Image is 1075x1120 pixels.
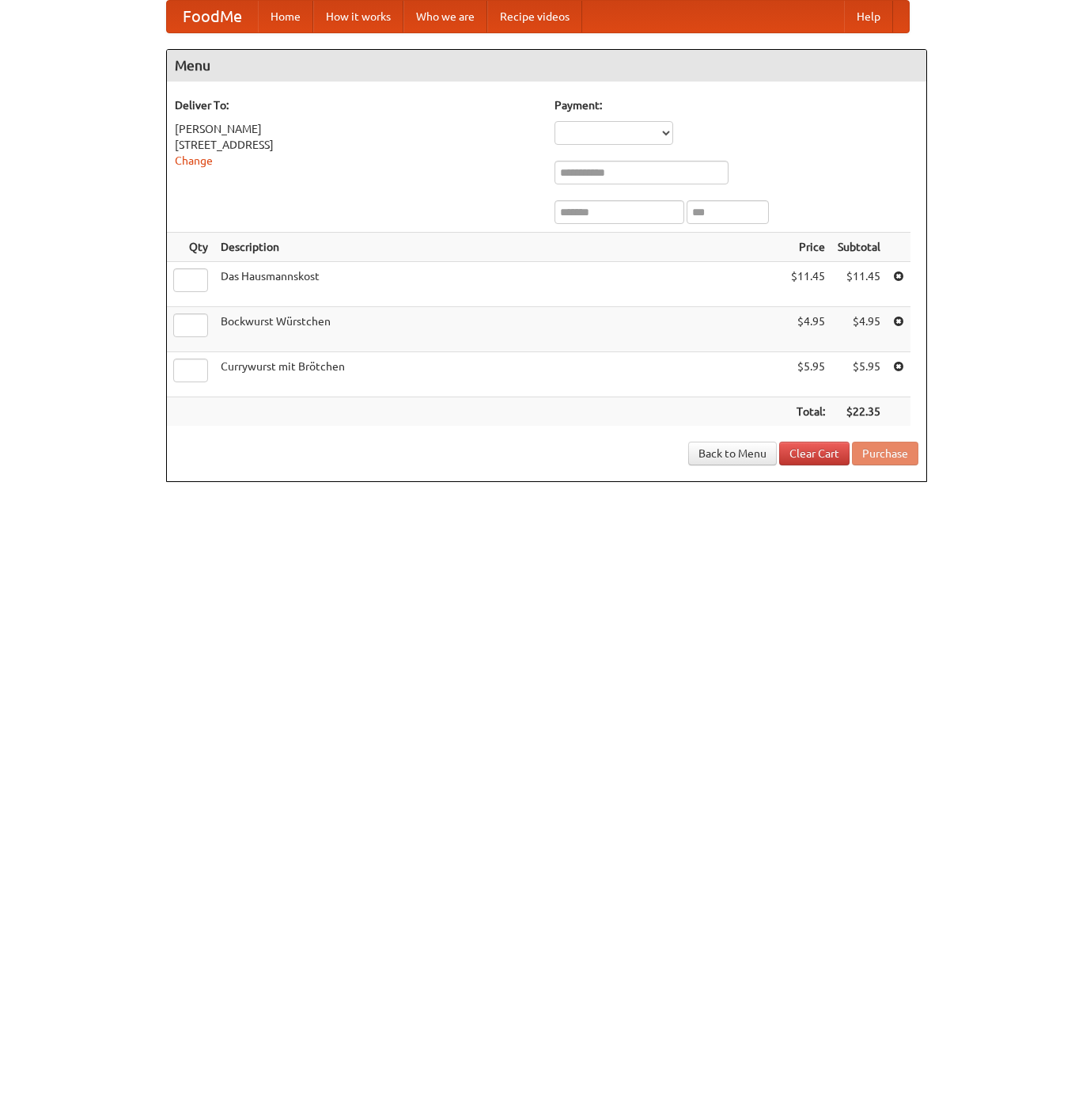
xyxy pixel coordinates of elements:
[785,352,831,397] td: $5.95
[785,262,831,307] td: $11.45
[831,262,887,307] td: $11.45
[785,233,831,262] th: Price
[844,1,893,32] a: Help
[258,1,313,32] a: Home
[831,233,887,262] th: Subtotal
[175,97,539,113] h5: Deliver To:
[214,307,785,352] td: Bockwurst Würstchen
[175,154,213,167] a: Change
[175,137,539,153] div: [STREET_ADDRESS]
[167,233,214,262] th: Qty
[487,1,582,32] a: Recipe videos
[214,352,785,397] td: Currywurst mit Brötchen
[779,442,850,465] a: Clear Cart
[831,397,887,427] th: $22.35
[214,233,785,262] th: Description
[688,442,777,465] a: Back to Menu
[831,352,887,397] td: $5.95
[175,121,539,137] div: [PERSON_NAME]
[831,307,887,352] td: $4.95
[167,50,926,82] h4: Menu
[214,262,785,307] td: Das Hausmannskost
[785,397,831,427] th: Total:
[167,1,258,32] a: FoodMe
[555,97,918,113] h5: Payment:
[785,307,831,352] td: $4.95
[403,1,487,32] a: Who we are
[852,442,918,465] button: Purchase
[313,1,403,32] a: How it works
